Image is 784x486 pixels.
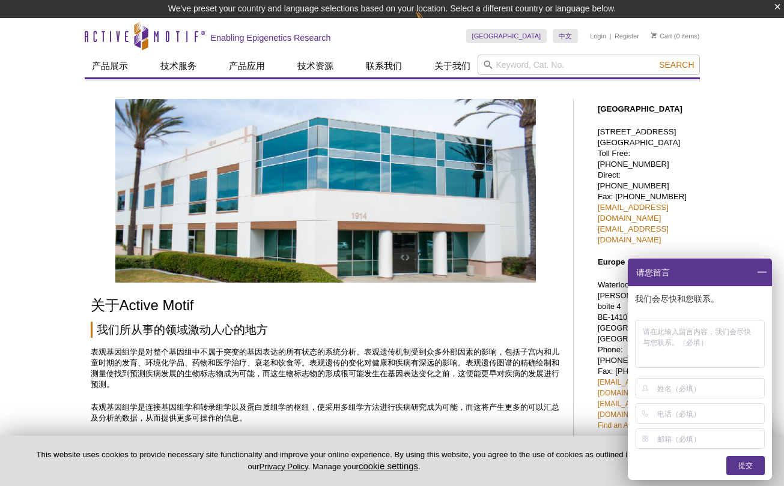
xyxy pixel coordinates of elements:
[635,259,670,286] span: 请您留言
[635,293,767,304] p: 我们会尽快和您联系。
[657,429,762,448] input: 邮箱（必填）
[590,32,606,40] a: Login
[222,55,272,77] a: 产品应用
[651,32,657,38] img: Your Cart
[19,449,649,472] p: This website uses cookies to provide necessary site functionality and improve your online experie...
[655,59,697,70] button: Search
[610,29,612,43] li: |
[415,9,447,37] img: Change Here
[553,29,578,43] a: 中文
[651,29,700,43] li: (0 items)
[290,55,341,77] a: 技术资源
[598,104,682,113] strong: [GEOGRAPHIC_DATA]
[598,421,680,430] a: Find an Account Manager
[657,379,762,398] input: 姓名（必填）
[91,402,561,424] p: 表观基因组学是连接基因组学和转录组学以及蛋白质组学的枢纽，使采用多组学方法进行疾病研究成为可能，而这将产生更多的可以汇总及分析的数据，从而提供更多可操作的信息。
[651,32,672,40] a: Cart
[91,322,561,338] h2: 我们所从事的领域激动人心的地方
[478,55,700,75] input: Keyword, Cat. No.
[466,29,547,43] a: [GEOGRAPHIC_DATA]
[659,60,694,70] span: Search
[427,55,478,77] a: 关于我们
[598,257,625,266] strong: Europe
[598,280,694,431] p: Waterloo Atrium Phone: [PHONE_NUMBER] Fax: [PHONE_NUMBER]
[211,32,331,43] h2: Enabling Epigenetics Research
[91,347,561,390] p: 表观基因组学是对整个基因组中不属于突变的基因表达的所有状态的系统分析。表观遗传机制受到众多外部因素的影响，包括子宫内和儿童时期的发育、环境化学品、药物和医学治疗、衰老和饮食等。表观遗传的变化对健...
[359,461,418,471] button: cookie settings
[259,462,308,471] a: Privacy Policy
[598,378,662,397] a: [EMAIL_ADDRESS][DOMAIN_NAME]
[598,292,681,343] span: [PERSON_NAME] 167 – boîte 4 BE-1410 [GEOGRAPHIC_DATA], [GEOGRAPHIC_DATA]
[726,456,765,475] div: 提交
[598,400,662,419] a: [EMAIL_ADDRESS][DOMAIN_NAME]
[598,127,694,245] p: [STREET_ADDRESS] [GEOGRAPHIC_DATA] Toll Free: [PHONE_NUMBER] Direct: [PHONE_NUMBER] Fax: [PHONE_N...
[359,55,409,77] a: 联系我们
[85,55,135,77] a: 产品展示
[615,32,639,40] a: Register
[598,224,669,244] a: [EMAIL_ADDRESS][DOMAIN_NAME]
[91,298,561,315] h1: 关于Active Motif
[657,404,762,423] input: 电话（必填）
[598,203,669,223] a: [EMAIL_ADDRESS][DOMAIN_NAME]
[153,55,204,77] a: 技术服务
